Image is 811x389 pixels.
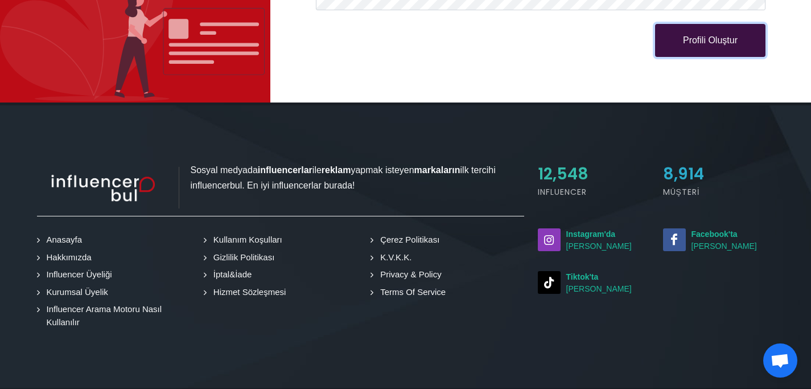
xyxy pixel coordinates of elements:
[322,165,351,175] strong: reklam
[40,268,114,281] a: Influencer Üyeliği
[258,165,312,175] strong: influencerlar
[373,251,413,264] a: K.V.K.K.
[538,271,649,295] a: Tiktok'ta[PERSON_NAME]
[538,228,649,252] small: [PERSON_NAME]
[566,272,599,281] strong: Tiktok'ta
[663,186,775,198] h5: Müşteri
[414,165,460,175] strong: markaların
[663,228,775,252] small: [PERSON_NAME]
[655,24,765,57] button: Profili Oluştur
[373,268,443,281] a: Privacy & Policy
[691,230,738,239] strong: Facebook'ta
[663,163,704,185] span: 8,914
[40,234,84,247] a: Anasayfa
[207,286,288,299] a: Hizmet Sözleşmesi
[40,251,93,264] a: Hakkımızda
[40,303,190,329] a: Influencer Arama Motoru Nasıl Kullanılır
[207,251,277,264] a: Gizlilik Politikası
[566,230,616,239] strong: Instagram'da
[373,286,447,299] a: Terms Of Service
[538,163,588,185] span: 12,548
[207,234,284,247] a: Kullanım Koşulları
[37,162,524,193] p: Sosyal medyada ile yapmak isteyen ilk tercihi influencerbul. En iyi influencerlar burada!
[207,268,254,281] a: İptal&İade
[538,271,649,295] small: [PERSON_NAME]
[40,286,110,299] a: Kurumsal Üyelik
[37,167,179,208] img: influencer_light.png
[538,186,649,198] h5: Influencer
[663,228,775,252] a: Facebook'ta[PERSON_NAME]
[373,234,441,247] a: Çerez Politikası
[538,228,649,252] a: Instagram'da[PERSON_NAME]
[763,343,797,378] div: Açık sohbet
